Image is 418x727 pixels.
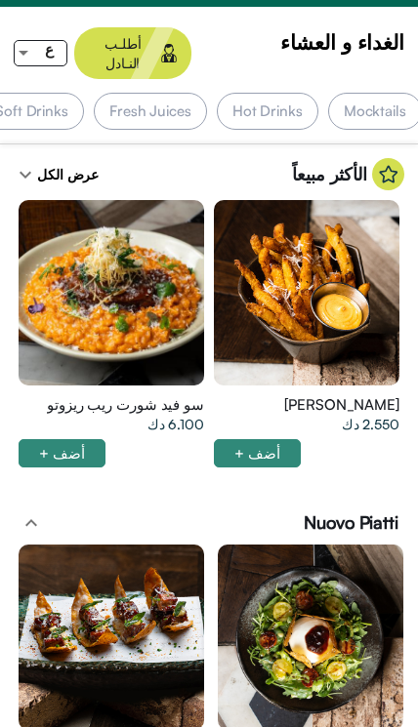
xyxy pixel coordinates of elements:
[78,5,127,102] img: call%20waiter%20line.svg
[94,93,207,130] div: Fresh Juices
[292,158,404,190] div: الأكثر مبيعاً
[217,93,318,130] div: Hot Drinks
[304,510,398,535] span: Nuovo Piatti
[14,163,37,186] mat-icon: expand_more
[161,44,177,62] img: waiter.svg
[342,415,399,434] span: 2.550 دك
[214,439,301,467] div: أضف +
[45,41,54,58] span: ع
[47,395,204,415] span: سو فيد شورت ريب ريزوتو
[14,158,99,190] div: عرض الكل
[372,158,404,190] img: star%20in%20circle.svg
[147,415,204,434] span: 6.100 دك
[20,511,43,535] mat-icon: expand_less
[284,395,399,415] span: [PERSON_NAME]
[280,27,404,57] span: الغداء و العشاء
[19,439,105,467] div: أضف +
